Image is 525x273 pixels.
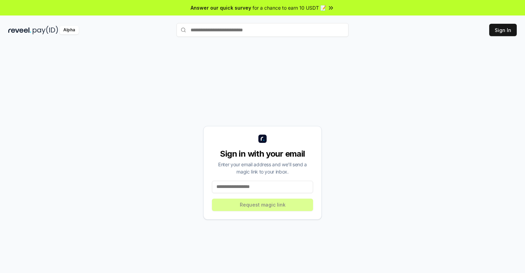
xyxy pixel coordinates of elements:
[212,148,313,159] div: Sign in with your email
[191,4,251,11] span: Answer our quick survey
[212,161,313,175] div: Enter your email address and we’ll send a magic link to your inbox.
[8,26,31,34] img: reveel_dark
[60,26,79,34] div: Alpha
[489,24,517,36] button: Sign In
[253,4,326,11] span: for a chance to earn 10 USDT 📝
[33,26,58,34] img: pay_id
[258,135,267,143] img: logo_small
